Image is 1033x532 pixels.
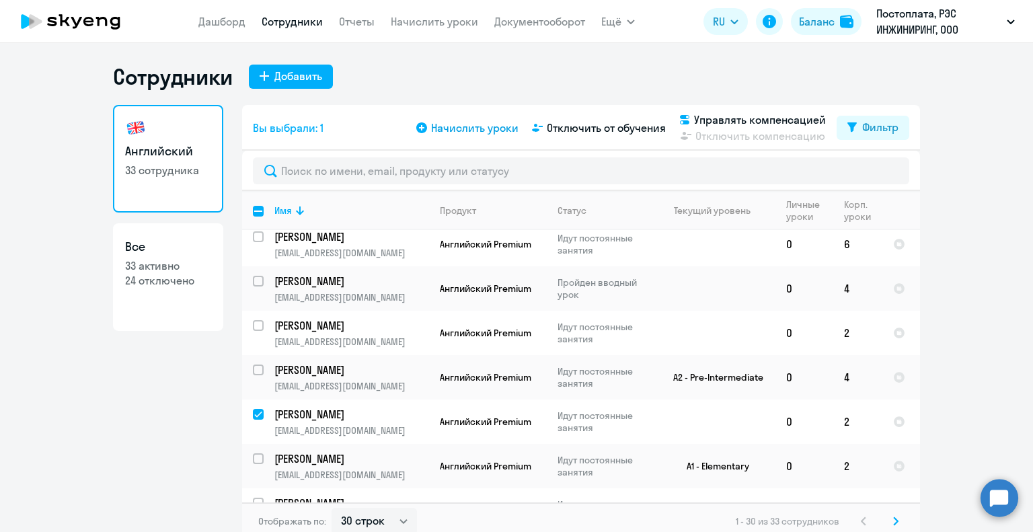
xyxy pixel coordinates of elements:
[601,13,621,30] span: Ещё
[113,63,233,90] h1: Сотрудники
[274,451,428,466] a: [PERSON_NAME]
[274,68,322,84] div: Добавить
[431,120,519,136] span: Начислить уроки
[703,8,748,35] button: RU
[650,444,775,488] td: A1 - Elementary
[274,407,428,422] a: [PERSON_NAME]
[274,496,426,510] p: [PERSON_NAME]
[274,407,426,422] p: [PERSON_NAME]
[786,198,833,223] div: Личные уроки
[558,321,650,345] p: Идут постоянные занятия
[775,266,833,311] td: 0
[799,13,835,30] div: Баланс
[391,15,478,28] a: Начислить уроки
[125,143,211,160] h3: Английский
[198,15,245,28] a: Дашборд
[274,291,428,303] p: [EMAIL_ADDRESS][DOMAIN_NAME]
[558,204,650,217] div: Статус
[440,460,531,472] span: Английский Premium
[440,282,531,295] span: Английский Premium
[125,163,211,178] p: 33 сотрудника
[253,120,323,136] span: Вы выбрали: 1
[674,204,751,217] div: Текущий уровень
[249,65,333,89] button: Добавить
[440,327,531,339] span: Английский Premium
[274,274,426,289] p: [PERSON_NAME]
[262,15,323,28] a: Сотрудники
[601,8,635,35] button: Ещё
[862,119,898,135] div: Фильтр
[833,266,882,311] td: 4
[274,274,428,289] a: [PERSON_NAME]
[494,15,585,28] a: Документооборот
[274,451,426,466] p: [PERSON_NAME]
[840,15,853,28] img: balance
[274,496,428,510] a: [PERSON_NAME]
[274,336,428,348] p: [EMAIL_ADDRESS][DOMAIN_NAME]
[274,247,428,259] p: [EMAIL_ADDRESS][DOMAIN_NAME]
[736,515,839,527] span: 1 - 30 из 33 сотрудников
[844,198,873,223] div: Корп. уроки
[274,229,428,244] a: [PERSON_NAME]
[833,400,882,444] td: 2
[440,204,476,217] div: Продукт
[253,157,909,184] input: Поиск по имени, email, продукту или статусу
[786,198,824,223] div: Личные уроки
[833,311,882,355] td: 2
[844,198,882,223] div: Корп. уроки
[837,116,909,140] button: Фильтр
[775,400,833,444] td: 0
[274,204,292,217] div: Имя
[558,365,650,389] p: Идут постоянные занятия
[440,204,546,217] div: Продукт
[661,204,775,217] div: Текущий уровень
[547,120,666,136] span: Отключить от обучения
[558,454,650,478] p: Идут постоянные занятия
[876,5,1001,38] p: Постоплата, РЭС ИНЖИНИРИНГ, ООО
[258,515,326,527] span: Отображать по:
[274,363,428,377] a: [PERSON_NAME]
[274,380,428,392] p: [EMAIL_ADDRESS][DOMAIN_NAME]
[558,232,650,256] p: Идут постоянные занятия
[558,410,650,434] p: Идут постоянные занятия
[440,238,531,250] span: Английский Premium
[113,223,223,331] a: Все33 активно24 отключено
[775,444,833,488] td: 0
[833,222,882,266] td: 6
[113,105,223,213] a: Английский33 сотрудника
[713,13,725,30] span: RU
[870,5,1022,38] button: Постоплата, РЭС ИНЖИНИРИНГ, ООО
[339,15,375,28] a: Отчеты
[833,444,882,488] td: 2
[125,238,211,256] h3: Все
[274,318,426,333] p: [PERSON_NAME]
[125,273,211,288] p: 24 отключено
[833,355,882,400] td: 4
[125,117,147,139] img: english
[440,416,531,428] span: Английский Premium
[694,112,826,128] span: Управлять компенсацией
[274,318,428,333] a: [PERSON_NAME]
[558,204,586,217] div: Статус
[274,363,426,377] p: [PERSON_NAME]
[650,355,775,400] td: A2 - Pre-Intermediate
[775,311,833,355] td: 0
[558,276,650,301] p: Пройден вводный урок
[775,222,833,266] td: 0
[274,424,428,436] p: [EMAIL_ADDRESS][DOMAIN_NAME]
[775,355,833,400] td: 0
[274,469,428,481] p: [EMAIL_ADDRESS][DOMAIN_NAME]
[791,8,862,35] button: Балансbalance
[274,229,426,244] p: [PERSON_NAME]
[274,204,428,217] div: Имя
[558,498,650,523] p: Идут постоянные занятия
[440,371,531,383] span: Английский Premium
[125,258,211,273] p: 33 активно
